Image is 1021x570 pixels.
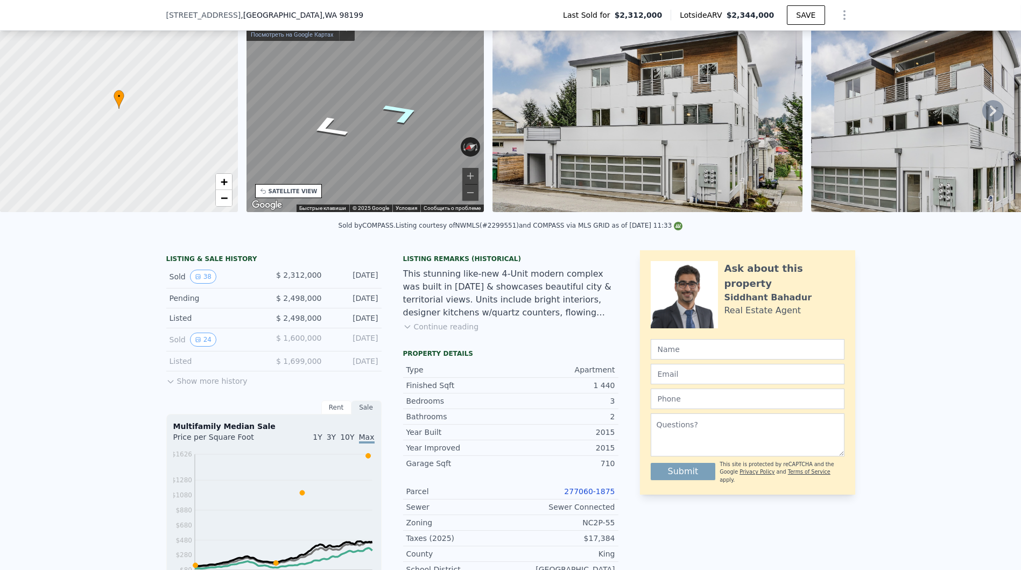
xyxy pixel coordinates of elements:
[175,522,192,529] tspan: $680
[492,5,802,212] img: Sale: 115676086 Parcel: 98123500
[276,271,322,279] span: $ 2,312,000
[327,433,336,441] span: 3Y
[511,458,615,469] div: 710
[330,313,378,323] div: [DATE]
[511,427,615,438] div: 2015
[475,137,481,157] button: Повернуть по часовой стрелке
[834,4,855,26] button: Show Options
[424,205,481,211] a: Сообщить о проблеме
[190,333,216,347] button: View historical data
[406,502,511,512] div: Sewer
[651,463,716,480] button: Submit
[461,137,467,157] button: Повернуть против часовой стрелки
[276,334,322,342] span: $ 1,600,000
[321,400,351,414] div: Rent
[170,313,265,323] div: Listed
[351,400,382,414] div: Sale
[170,356,265,367] div: Listed
[249,198,285,212] img: Google
[460,139,481,155] button: Вернуться к исходному представлению
[511,396,615,406] div: 3
[170,333,265,347] div: Sold
[340,433,354,441] span: 10Y
[171,451,192,458] tspan: $1626
[651,339,844,360] input: Name
[247,5,484,212] div: Карта
[251,31,333,38] a: Посмотреть на Google Картах
[173,421,375,432] div: Multifamily Median Sale
[330,333,378,347] div: [DATE]
[299,205,346,212] button: Быстрые клавиши
[175,537,192,544] tspan: $480
[114,90,124,109] div: •
[330,270,378,284] div: [DATE]
[353,205,389,211] span: © 2025 Google
[220,175,227,188] span: +
[406,427,511,438] div: Year Built
[403,268,618,319] div: This stunning like-new 4-Unit modern complex was built in [DATE] & showcases beautiful city & ter...
[564,487,615,496] a: 277060-1875
[396,222,682,229] div: Listing courtesy of NWMLS (#2299551) and COMPASS via MLS GRID as of [DATE] 11:33
[462,185,478,201] button: Уменьшить
[396,205,417,211] a: Условия
[406,442,511,453] div: Year Improved
[166,255,382,265] div: LISTING & SALE HISTORY
[511,380,615,391] div: 1 440
[406,458,511,469] div: Garage Sqft
[674,222,682,230] img: NWMLS Logo
[276,314,322,322] span: $ 2,498,000
[322,11,363,19] span: , WA 98199
[293,110,364,145] path: На север
[615,10,663,20] span: $2,312,000
[740,469,774,475] a: Privacy Policy
[406,533,511,544] div: Taxes (2025)
[406,396,511,406] div: Bedrooms
[403,255,618,263] div: Listing Remarks (Historical)
[511,517,615,528] div: NC2P-55
[651,364,844,384] input: Email
[406,486,511,497] div: Parcel
[367,95,438,130] path: На юг
[787,5,825,25] button: SAVE
[727,11,774,19] span: $2,344,000
[406,548,511,559] div: County
[166,371,248,386] button: Show more history
[406,364,511,375] div: Type
[563,10,615,20] span: Last Sold for
[339,222,396,229] div: Sold by COMPASS .
[511,411,615,422] div: 2
[788,469,830,475] a: Terms of Service
[247,5,484,212] div: Street View
[171,476,192,484] tspan: $1280
[330,293,378,304] div: [DATE]
[406,411,511,422] div: Bathrooms
[724,261,844,291] div: Ask about this property
[175,506,192,514] tspan: $880
[249,198,285,212] a: Открыть эту область в Google Картах (в новом окне)
[406,380,511,391] div: Finished Sqft
[680,10,726,20] span: Lotside ARV
[724,304,801,317] div: Real Estate Agent
[216,174,232,190] a: Zoom in
[403,349,618,358] div: Property details
[511,548,615,559] div: King
[511,442,615,453] div: 2015
[173,432,274,449] div: Price per Square Foot
[190,270,216,284] button: View historical data
[720,461,844,484] div: This site is protected by reCAPTCHA and the Google and apply.
[276,357,322,365] span: $ 1,699,000
[330,356,378,367] div: [DATE]
[462,168,478,184] button: Увеличить
[171,491,192,499] tspan: $1080
[511,533,615,544] div: $17,384
[170,293,265,304] div: Pending
[170,270,265,284] div: Sold
[724,291,812,304] div: Siddhant Bahadur
[359,433,375,444] span: Max
[406,517,511,528] div: Zoning
[166,10,241,20] span: [STREET_ADDRESS]
[313,433,322,441] span: 1Y
[403,321,479,332] button: Continue reading
[114,92,124,101] span: •
[220,191,227,205] span: −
